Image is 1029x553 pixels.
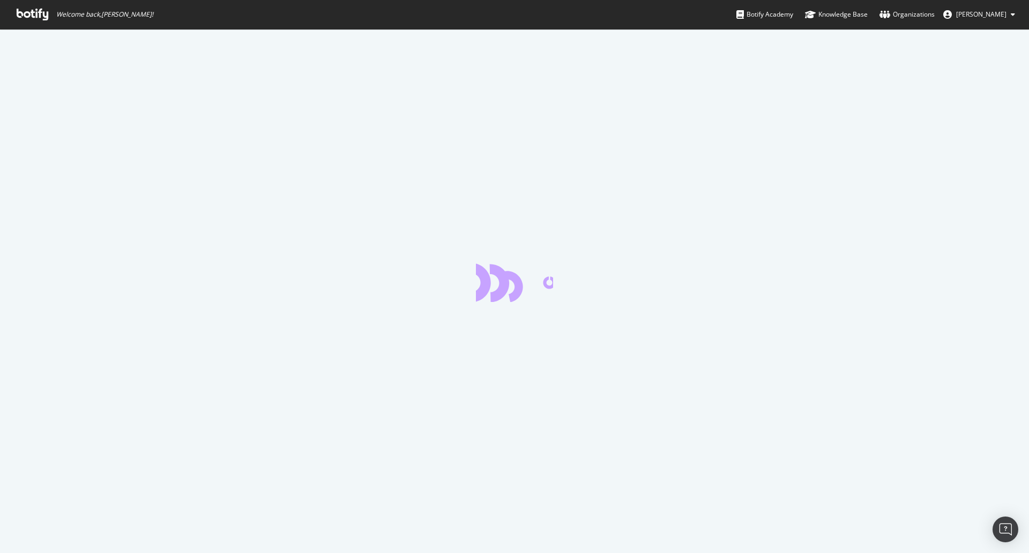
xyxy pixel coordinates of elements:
[935,6,1024,23] button: [PERSON_NAME]
[476,263,553,302] div: animation
[956,10,1006,19] span: Anthony Lunay
[56,10,153,19] span: Welcome back, [PERSON_NAME] !
[805,9,868,20] div: Knowledge Base
[879,9,935,20] div: Organizations
[736,9,793,20] div: Botify Academy
[993,517,1018,542] div: Open Intercom Messenger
